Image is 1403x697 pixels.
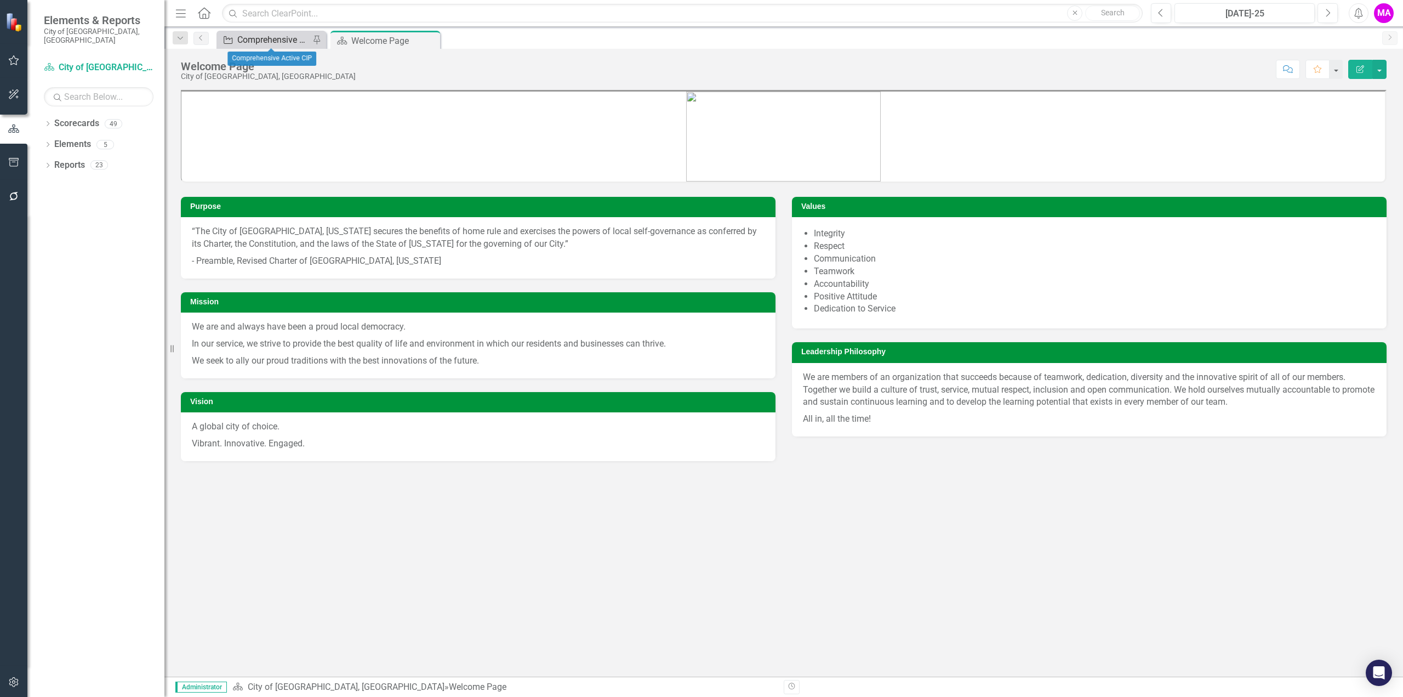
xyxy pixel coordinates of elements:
[801,348,1381,356] h3: Leadership Philosophy
[192,435,765,450] p: Vibrant. Innovative. Engaged.
[1374,3,1394,23] button: MA
[814,278,1376,291] li: Accountability
[1101,8,1125,17] span: Search
[1085,5,1140,21] button: Search
[192,421,765,435] p: A global city of choice.
[5,13,25,32] img: ClearPoint Strategy
[1174,3,1315,23] button: [DATE]-25
[54,159,85,172] a: Reports
[181,60,356,72] div: Welcome Page
[105,119,122,128] div: 49
[192,225,765,253] p: “The City of [GEOGRAPHIC_DATA], [US_STATE] secures the benefits of home rule and exercises the po...
[219,33,310,47] a: Comprehensive Active CIP
[351,34,437,48] div: Welcome Page
[814,240,1376,253] li: Respect
[190,202,770,211] h3: Purpose
[175,682,227,693] span: Administrator
[44,14,153,27] span: Elements & Reports
[181,72,356,81] div: City of [GEOGRAPHIC_DATA], [GEOGRAPHIC_DATA]
[222,4,1143,23] input: Search ClearPoint...
[227,52,316,66] div: Comprehensive Active CIP
[192,353,765,367] p: We seek to ally our proud traditions with the best innovations of the future.
[44,61,153,74] a: City of [GEOGRAPHIC_DATA], [GEOGRAPHIC_DATA]
[248,682,444,692] a: City of [GEOGRAPHIC_DATA], [GEOGRAPHIC_DATA]
[44,87,153,106] input: Search Below...
[814,303,1376,315] li: Dedication to Service
[237,33,310,47] div: Comprehensive Active CIP
[232,681,775,694] div: »
[801,202,1381,211] h3: Values
[44,27,153,45] small: City of [GEOGRAPHIC_DATA], [GEOGRAPHIC_DATA]
[686,92,881,182] img: city-of-dublin-logo.png
[90,161,108,170] div: 23
[1366,660,1392,686] div: Open Intercom Messenger
[54,138,91,151] a: Elements
[814,291,1376,303] li: Positive Attitude
[803,411,1376,426] p: All in, all the time!
[190,298,770,306] h3: Mission
[192,253,765,268] p: - Preamble, Revised Charter of [GEOGRAPHIC_DATA], [US_STATE]
[192,336,765,353] p: In our service, we strive to provide the best quality of life and environment in which our reside...
[814,253,1376,265] li: Communication
[1178,7,1311,20] div: [DATE]-25
[814,228,1376,240] li: Integrity
[96,140,114,149] div: 5
[449,682,506,692] div: Welcome Page
[814,265,1376,278] li: Teamwork
[54,117,99,130] a: Scorecards
[190,398,770,406] h3: Vision
[803,371,1376,411] p: We are members of an organization that succeeds because of teamwork, dedication, diversity and th...
[192,321,765,336] p: We are and always have been a proud local democracy.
